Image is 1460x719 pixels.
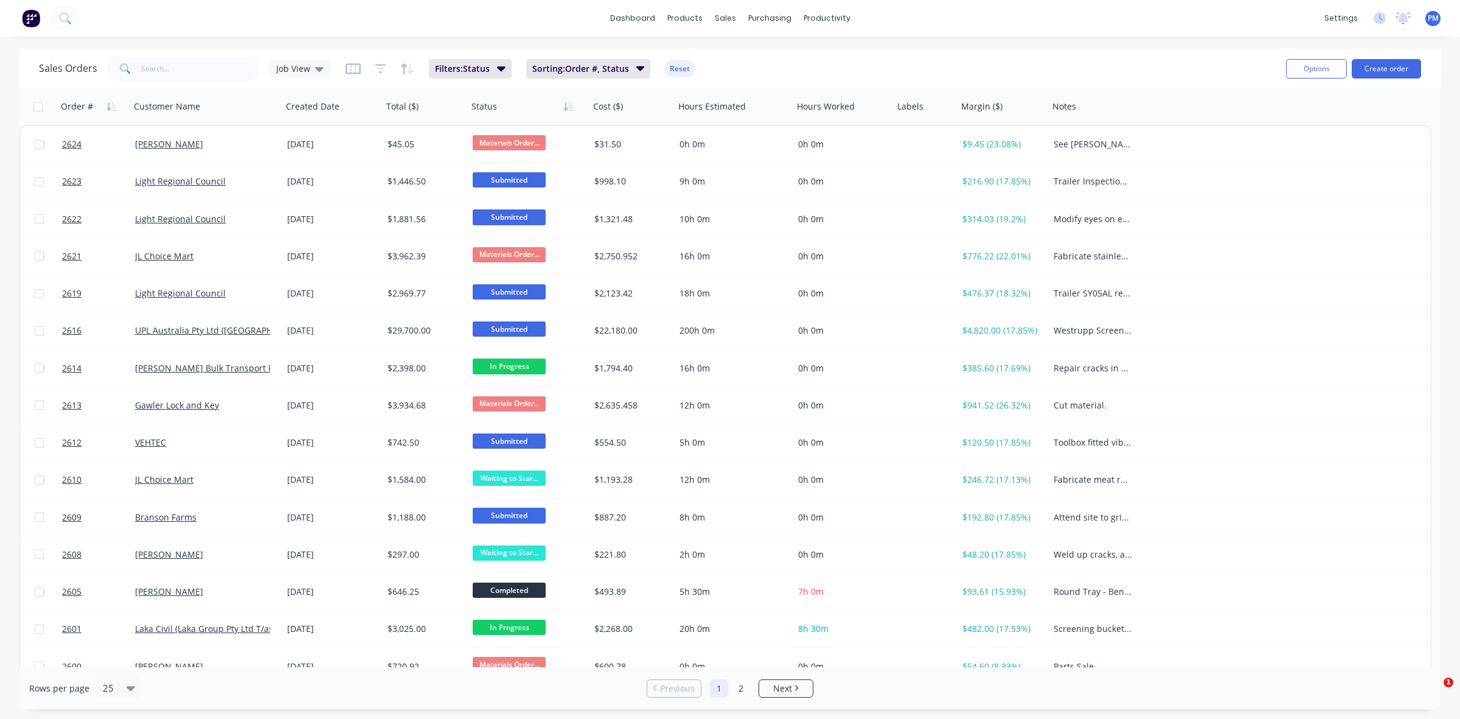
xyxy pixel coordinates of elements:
div: $385.60 (17.69%) [962,362,1040,374]
div: $554.50 [594,437,666,449]
div: $1,446.50 [388,175,459,188]
div: Trailer SY05AL requiring work from inspection dated [DATE] [1054,287,1132,300]
div: $1,321.48 [594,213,666,225]
div: Order # [61,100,93,113]
button: Filters:Status [429,59,512,79]
span: 2621 [62,250,82,262]
span: 1 [1444,678,1453,687]
button: Reset [665,60,695,77]
a: Light Regional Council [135,175,226,187]
a: 2616 [62,312,135,349]
div: Trailer Inspections - Complete Checklist & Report [1054,175,1132,188]
iframe: Intercom live chat [1419,678,1448,707]
a: [PERSON_NAME] [135,586,203,597]
ul: Pagination [642,679,818,698]
div: $192.80 (17.85%) [962,511,1040,524]
div: $48.20 (17.85%) [962,549,1040,561]
a: VEHTEC [135,437,166,448]
span: Sorting: Order #, Status [532,63,629,75]
div: 10h 0m [680,213,783,225]
a: 2624 [62,126,135,163]
div: [DATE] [287,175,378,188]
div: 5h 0m [680,437,783,449]
span: Next [773,682,792,695]
button: Sorting:Order #, Status [526,59,651,79]
h1: Sales Orders [39,63,97,74]
div: 2h 0m [680,549,783,561]
div: Attend site to grind out and weld cracks in Nitro sprayer [1054,511,1132,524]
div: $2,268.00 [594,623,666,635]
a: 2605 [62,573,135,610]
div: [DATE] [287,586,378,598]
span: Materials Order... [473,396,546,412]
span: 7h 0m [798,586,824,597]
div: Total ($) [386,100,419,113]
div: productivity [798,9,857,27]
a: JL Choice Mart [135,474,193,485]
a: 2613 [62,387,135,424]
div: [DATE] [287,511,378,524]
a: Previous page [647,682,701,695]
button: Create order [1352,59,1421,79]
div: Fabricate meat rail extension [1054,474,1132,486]
span: 0h 0m [798,362,824,374]
span: 2600 [62,661,82,673]
a: Laka Civil (Laka Group Pty Ltd T/as) [135,623,276,634]
div: $314.03 (19.2%) [962,213,1040,225]
img: Factory [22,9,40,27]
div: Created Date [286,100,339,113]
input: Search... [141,57,260,81]
span: 0h 0m [798,175,824,187]
a: Light Regional Council [135,213,226,225]
span: 2614 [62,362,82,374]
div: Repair cracks in Super Dog Trailer - Hoist Well & Rear Chassis / Axle connection brackets Check a... [1054,362,1132,374]
span: 2619 [62,287,82,300]
span: Materials Order... [473,135,546,150]
div: [DATE] [287,213,378,225]
span: 0h 0m [798,661,824,672]
div: $1,193.28 [594,474,666,486]
div: [DATE] [287,623,378,635]
span: 2612 [62,437,82,449]
span: Submitted [473,321,546,337]
span: Job View [276,62,310,75]
a: Next page [759,682,813,695]
div: $493.89 [594,586,666,598]
button: Options [1286,59,1347,79]
div: 12h 0m [680,399,783,412]
a: 2609 [62,499,135,536]
div: 12h 0m [680,474,783,486]
div: 5h 30m [680,586,783,598]
div: [DATE] [287,324,378,337]
span: Previous [660,682,695,695]
div: Status [471,100,497,113]
a: 2608 [62,536,135,573]
span: 2613 [62,399,82,412]
span: 2608 [62,549,82,561]
a: [PERSON_NAME] [135,138,203,150]
div: Cut material. [1054,399,1132,412]
div: $3,025.00 [388,623,459,635]
span: PM [1428,13,1439,24]
div: $1,794.40 [594,362,666,374]
span: In Progress [473,359,546,374]
div: $3,962.39 [388,250,459,262]
div: $887.20 [594,511,666,524]
a: 2619 [62,275,135,312]
div: 20h 0m [680,623,783,635]
a: [PERSON_NAME] [135,549,203,560]
a: 2621 [62,238,135,275]
div: [DATE] [287,474,378,486]
a: [PERSON_NAME] Bulk Transport Pty Ltd [135,362,296,374]
span: In Progress [473,620,546,635]
div: Toolbox fitted vibrating loose and cracking [1054,437,1132,449]
a: JL Choice Mart [135,250,193,262]
div: $476.37 (18.32%) [962,287,1040,300]
span: Submitted [473,433,546,449]
div: 0h 0m [680,661,783,673]
div: [DATE] [287,399,378,412]
span: Submitted [473,172,546,188]
a: Gawler Lock and Key [135,399,219,411]
div: Hours Estimated [678,100,746,113]
div: $120.50 (17.85%) [962,437,1040,449]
